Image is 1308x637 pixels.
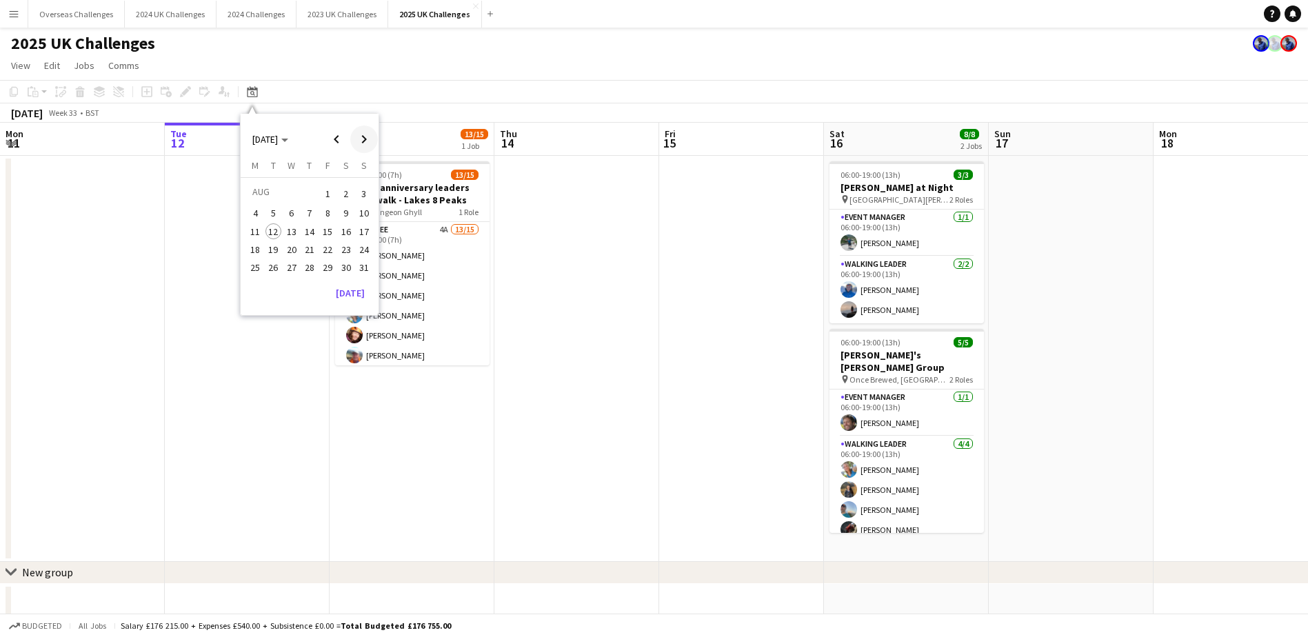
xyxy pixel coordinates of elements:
[283,259,301,276] button: 27-08-2025
[994,128,1011,140] span: Sun
[829,329,984,533] app-job-card: 06:00-19:00 (13h)5/5[PERSON_NAME]'s [PERSON_NAME] Group Once Brewed, [GEOGRAPHIC_DATA]2 RolesEven...
[76,620,109,631] span: All jobs
[325,159,330,172] span: F
[338,241,354,258] span: 23
[350,125,378,153] button: Next month
[827,135,845,151] span: 16
[1157,135,1177,151] span: 18
[1253,35,1269,52] app-user-avatar: Andy Baker
[22,565,73,579] div: New group
[283,241,300,258] span: 20
[247,259,263,276] span: 25
[22,621,62,631] span: Budgeted
[283,204,301,222] button: 06-08-2025
[6,128,23,140] span: Mon
[355,183,373,204] button: 03-08-2025
[323,125,350,153] button: Previous month
[46,108,80,118] span: Week 33
[319,259,336,276] button: 29-08-2025
[74,59,94,72] span: Jobs
[301,205,318,222] span: 7
[665,128,676,140] span: Fri
[355,204,373,222] button: 10-08-2025
[319,184,336,203] span: 1
[283,259,300,276] span: 27
[461,129,488,139] span: 13/15
[301,259,318,276] span: 28
[338,223,354,240] span: 16
[338,259,354,276] span: 30
[461,141,487,151] div: 1 Job
[388,1,482,28] button: 2025 UK Challenges
[336,204,354,222] button: 09-08-2025
[829,436,984,543] app-card-role: Walking Leader4/406:00-19:00 (13h)[PERSON_NAME][PERSON_NAME][PERSON_NAME][PERSON_NAME]
[841,337,900,347] span: 06:00-19:00 (13h)
[247,127,294,152] button: Choose month and year
[356,184,372,203] span: 3
[829,390,984,436] app-card-role: Event Manager1/106:00-19:00 (13h)[PERSON_NAME]
[841,170,900,180] span: 06:00-19:00 (13h)
[829,161,984,323] div: 06:00-19:00 (13h)3/3[PERSON_NAME] at Night [GEOGRAPHIC_DATA][PERSON_NAME]2 RolesEvent Manager1/10...
[319,241,336,259] button: 22-08-2025
[103,57,145,74] a: Comms
[283,223,301,241] button: 13-08-2025
[252,159,259,172] span: M
[343,159,349,172] span: S
[459,207,479,217] span: 1 Role
[265,223,282,240] span: 12
[335,181,490,206] h3: 10 year anniversary leaders social walk - Lakes 8 Peaks
[1159,128,1177,140] span: Mon
[356,223,372,240] span: 17
[330,282,370,304] button: [DATE]
[829,128,845,140] span: Sat
[451,170,479,180] span: 13/15
[335,222,490,549] app-card-role: Attendee4A13/1509:00-16:00 (7h)[PERSON_NAME][PERSON_NAME][PERSON_NAME][PERSON_NAME][PERSON_NAME][...
[319,205,336,222] span: 8
[829,210,984,256] app-card-role: Event Manager1/106:00-19:00 (13h)[PERSON_NAME]
[361,159,367,172] span: S
[246,223,264,241] button: 11-08-2025
[954,170,973,180] span: 3/3
[355,207,422,217] span: Old Dungeon Ghyll
[319,183,336,204] button: 01-08-2025
[338,184,354,203] span: 2
[264,259,282,276] button: 26-08-2025
[283,223,300,240] span: 13
[301,223,319,241] button: 14-08-2025
[217,1,296,28] button: 2024 Challenges
[108,59,139,72] span: Comms
[264,204,282,222] button: 05-08-2025
[319,223,336,241] button: 15-08-2025
[301,204,319,222] button: 07-08-2025
[356,241,372,258] span: 24
[283,241,301,259] button: 20-08-2025
[28,1,125,28] button: Overseas Challenges
[246,183,319,204] td: AUG
[247,223,263,240] span: 11
[247,205,263,222] span: 4
[954,337,973,347] span: 5/5
[335,161,490,365] app-job-card: 09:00-16:00 (7h)13/1510 year anniversary leaders social walk - Lakes 8 Peaks Old Dungeon Ghyll1 R...
[264,223,282,241] button: 12-08-2025
[356,205,372,222] span: 10
[663,135,676,151] span: 15
[498,135,517,151] span: 14
[264,241,282,259] button: 19-08-2025
[336,241,354,259] button: 23-08-2025
[960,129,979,139] span: 8/8
[336,183,354,204] button: 02-08-2025
[319,241,336,258] span: 22
[6,57,36,74] a: View
[3,135,23,151] span: 11
[247,241,263,258] span: 18
[11,106,43,120] div: [DATE]
[301,223,318,240] span: 14
[246,241,264,259] button: 18-08-2025
[265,241,282,258] span: 19
[355,241,373,259] button: 24-08-2025
[341,620,451,631] span: Total Budgeted £176 755.00
[7,618,64,634] button: Budgeted
[336,259,354,276] button: 30-08-2025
